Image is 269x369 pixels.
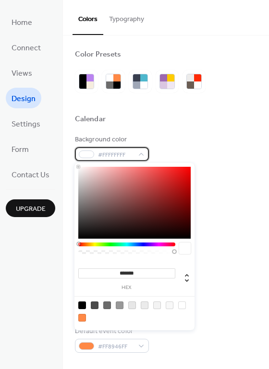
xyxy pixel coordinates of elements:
div: rgb(0, 0, 0) [78,301,86,309]
div: Default event color [75,326,147,336]
a: Views [6,62,38,83]
div: Background color [75,135,147,145]
div: rgb(255, 255, 255) [178,301,186,309]
div: rgb(153, 153, 153) [116,301,123,309]
span: Upgrade [16,204,46,214]
span: Settings [12,117,40,132]
a: Home [6,12,38,32]
div: rgb(255, 137, 70) [78,314,86,322]
div: rgb(243, 243, 243) [153,301,161,309]
a: Design [6,88,41,108]
span: Home [12,15,32,30]
a: Contact Us [6,164,55,184]
a: Form [6,138,35,159]
div: rgb(231, 231, 231) [128,301,136,309]
span: Form [12,142,29,157]
span: Design [12,92,36,106]
span: #FFFFFFFF [98,150,134,160]
span: Views [12,66,32,81]
div: Color Presets [75,50,121,60]
div: rgb(74, 74, 74) [91,301,98,309]
span: Contact Us [12,168,49,183]
span: Connect [12,41,41,56]
button: Upgrade [6,199,55,217]
div: rgb(235, 235, 235) [141,301,148,309]
div: Calendar [75,115,106,125]
a: Settings [6,113,46,134]
div: rgb(108, 108, 108) [103,301,111,309]
span: #FF8946FF [98,342,134,352]
label: hex [78,285,175,290]
a: Connect [6,37,47,58]
div: rgb(248, 248, 248) [166,301,173,309]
